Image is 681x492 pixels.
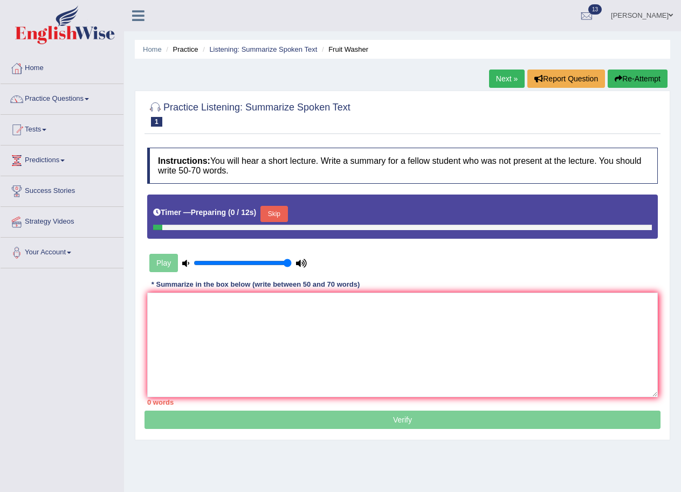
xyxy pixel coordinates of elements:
[260,206,287,222] button: Skip
[147,148,658,184] h4: You will hear a short lecture. Write a summary for a fellow student who was not present at the le...
[1,145,123,172] a: Predictions
[228,208,231,217] b: (
[489,70,525,88] a: Next »
[608,70,668,88] button: Re-Attempt
[588,4,602,15] span: 13
[153,209,256,217] h5: Timer —
[1,176,123,203] a: Success Stories
[527,70,605,88] button: Report Question
[147,100,350,127] h2: Practice Listening: Summarize Spoken Text
[209,45,317,53] a: Listening: Summarize Spoken Text
[143,45,162,53] a: Home
[158,156,210,165] b: Instructions:
[1,115,123,142] a: Tests
[1,207,123,234] a: Strategy Videos
[163,44,198,54] li: Practice
[151,117,162,127] span: 1
[319,44,368,54] li: Fruit Washer
[1,84,123,111] a: Practice Questions
[147,397,658,407] div: 0 words
[191,208,226,217] b: Preparing
[147,279,364,289] div: * Summarize in the box below (write between 50 and 70 words)
[254,208,257,217] b: )
[1,238,123,265] a: Your Account
[1,53,123,80] a: Home
[231,208,254,217] b: 0 / 12s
